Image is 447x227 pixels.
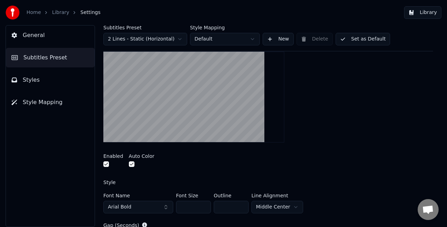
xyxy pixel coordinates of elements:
label: Style [103,180,116,185]
button: Style Mapping [6,93,95,112]
span: Styles [23,76,40,84]
button: Subtitles Preset [6,48,95,67]
label: Subtitles Preset [103,25,187,30]
button: General [6,25,95,45]
span: Style Mapping [23,98,63,107]
nav: breadcrumb [27,9,101,16]
button: Set as Default [336,33,390,45]
label: Line Alignment [251,193,303,198]
a: Home [27,9,41,16]
span: Arial Bold [108,204,131,211]
label: Font Size [176,193,211,198]
button: Styles [6,70,95,90]
label: Auto Color [129,154,155,159]
label: Enabled [103,154,123,159]
span: Settings [80,9,100,16]
span: Subtitles Preset [23,53,67,62]
label: Outline [214,193,249,198]
span: General [23,31,45,39]
div: Open chat [418,199,439,220]
button: Library [404,6,441,19]
img: youka [6,6,20,20]
label: Style Mapping [190,25,260,30]
button: New [263,33,294,45]
label: Font Name [103,193,173,198]
a: Library [52,9,69,16]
